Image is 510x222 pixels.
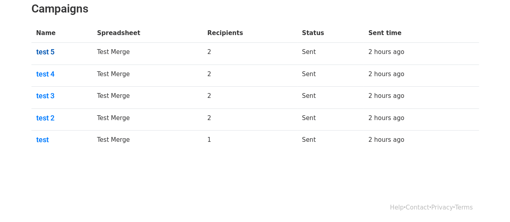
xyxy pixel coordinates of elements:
a: test [36,135,87,144]
td: Sent [297,131,364,152]
td: Test Merge [92,64,202,87]
a: Terms [455,204,473,211]
th: Recipients [202,24,297,43]
a: 2 hours ago [368,71,404,78]
iframe: Chat Widget [470,183,510,222]
td: Test Merge [92,43,202,65]
td: 2 [202,108,297,131]
td: 2 [202,64,297,87]
td: Test Merge [92,131,202,152]
th: Status [297,24,364,43]
a: test 4 [36,70,87,79]
a: test 2 [36,114,87,122]
a: Help [390,204,404,211]
a: test 3 [36,91,87,100]
a: Contact [406,204,429,211]
td: 2 [202,43,297,65]
th: Name [31,24,92,43]
td: Sent [297,64,364,87]
td: 2 [202,87,297,109]
th: Sent time [363,24,458,43]
td: Test Merge [92,87,202,109]
a: Privacy [431,204,453,211]
th: Spreadsheet [92,24,202,43]
a: 2 hours ago [368,48,404,56]
td: Sent [297,108,364,131]
a: 2 hours ago [368,136,404,143]
td: 1 [202,131,297,152]
td: Sent [297,43,364,65]
h2: Campaigns [31,2,479,16]
a: 2 hours ago [368,92,404,100]
a: test 5 [36,48,87,56]
td: Sent [297,87,364,109]
td: Test Merge [92,108,202,131]
a: 2 hours ago [368,114,404,122]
